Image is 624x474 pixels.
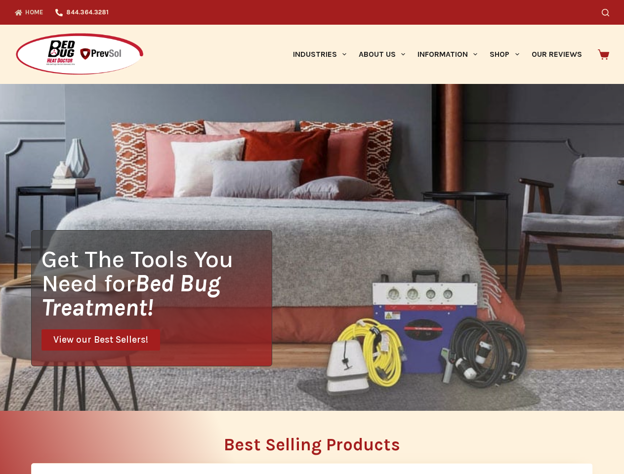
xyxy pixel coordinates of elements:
a: About Us [352,25,411,84]
span: View our Best Sellers! [53,335,148,345]
a: Industries [287,25,352,84]
h1: Get The Tools You Need for [42,247,272,319]
nav: Primary [287,25,588,84]
a: Information [412,25,484,84]
a: Our Reviews [525,25,588,84]
i: Bed Bug Treatment! [42,269,220,321]
a: Shop [484,25,525,84]
a: View our Best Sellers! [42,329,160,351]
h2: Best Selling Products [31,436,593,453]
img: Prevsol/Bed Bug Heat Doctor [15,33,144,77]
button: Search [602,9,609,16]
